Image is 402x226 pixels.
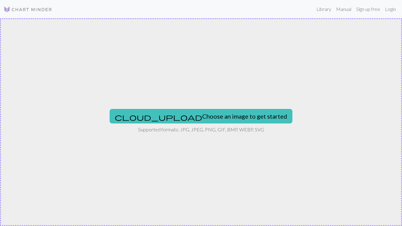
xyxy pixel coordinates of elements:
[138,126,264,133] p: Supported formats: JPG, JPEG, PNG, GIF, BMP, WEBP, SVG
[383,3,398,15] a: Login
[115,113,202,121] span: cloud_upload
[354,3,383,15] a: Sign up free
[110,109,292,123] button: Choose an image to get started
[314,3,334,15] a: Library
[334,3,354,15] a: Manual
[4,6,52,13] img: Logo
